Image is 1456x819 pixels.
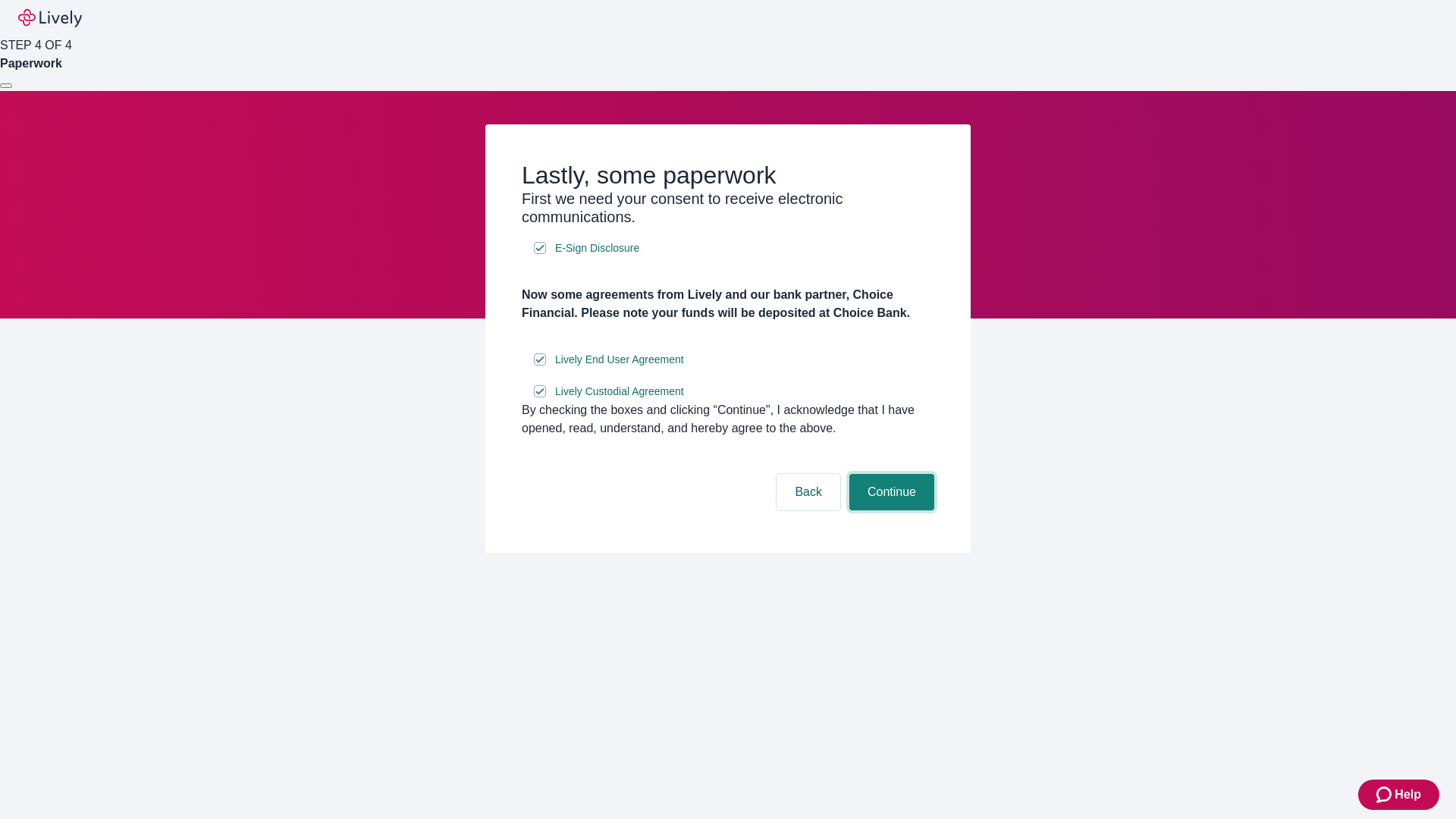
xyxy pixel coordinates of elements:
span: Lively Custodial Agreement [555,384,684,400]
a: e-sign disclosure document [552,239,642,258]
a: e-sign disclosure document [552,350,687,369]
button: Continue [849,474,934,510]
svg: Zendesk support icon [1376,786,1395,804]
h2: Lastly, some paperwork [522,161,934,190]
a: e-sign disclosure document [552,382,687,401]
span: Lively End User Agreement [555,352,684,368]
h4: Now some agreements from Lively and our bank partner, Choice Financial. Please note your funds wi... [522,286,934,322]
button: Back [777,474,840,510]
h3: First we need your consent to receive electronic communications. [522,190,934,226]
span: Help [1395,786,1421,804]
img: Lively [18,9,82,27]
button: Zendesk support iconHelp [1358,780,1439,810]
span: E-Sign Disclosure [555,240,639,256]
div: By checking the boxes and clicking “Continue", I acknowledge that I have opened, read, understand... [522,401,934,438]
